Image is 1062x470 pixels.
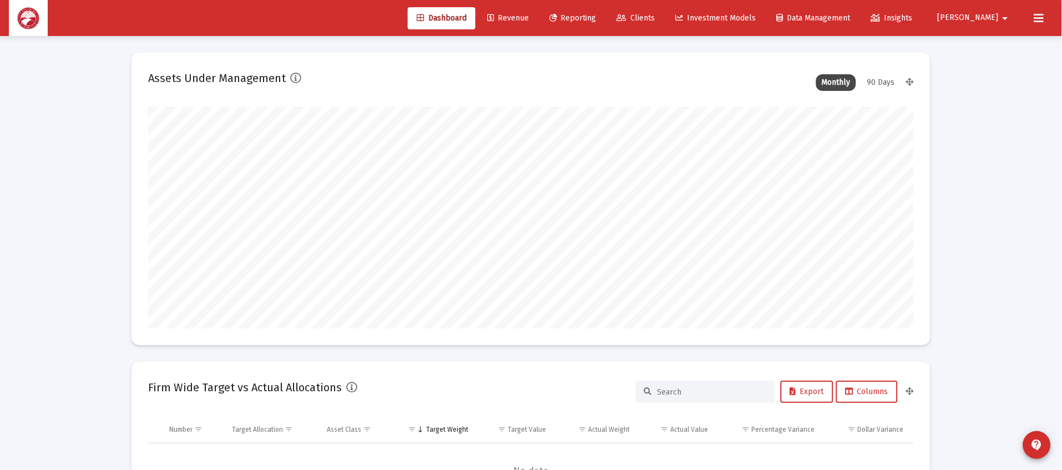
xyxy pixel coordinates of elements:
[578,425,586,433] span: Show filter options for column 'Actual Weight'
[148,69,286,87] h2: Assets Under Management
[225,416,320,443] td: Column Target Allocation
[549,13,596,23] span: Reporting
[676,13,756,23] span: Investment Models
[1030,438,1044,452] mat-icon: contact_support
[836,381,898,403] button: Columns
[194,425,203,433] span: Show filter options for column 'Number'
[393,416,476,443] td: Column Target Weight
[781,381,833,403] button: Export
[408,425,416,433] span: Show filter options for column 'Target Weight'
[608,7,664,29] a: Clients
[670,425,708,434] div: Actual Value
[848,425,856,433] span: Show filter options for column 'Dollar Variance'
[862,7,922,29] a: Insights
[169,425,193,434] div: Number
[498,425,507,433] span: Show filter options for column 'Target Value'
[846,387,888,396] span: Columns
[148,379,342,396] h2: Firm Wide Target vs Actual Allocations
[319,416,393,443] td: Column Asset Class
[487,13,529,23] span: Revenue
[478,7,538,29] a: Revenue
[858,425,904,434] div: Dollar Variance
[777,13,851,23] span: Data Management
[363,425,371,433] span: Show filter options for column 'Asset Class'
[999,7,1012,29] mat-icon: arrow_drop_down
[327,425,361,434] div: Asset Class
[752,425,815,434] div: Percentage Variance
[816,74,856,91] div: Monthly
[617,13,655,23] span: Clients
[232,425,284,434] div: Target Allocation
[658,387,766,397] input: Search
[667,7,765,29] a: Investment Models
[417,13,467,23] span: Dashboard
[660,425,669,433] span: Show filter options for column 'Actual Value'
[924,7,1025,29] button: [PERSON_NAME]
[508,425,547,434] div: Target Value
[790,387,824,396] span: Export
[938,13,999,23] span: [PERSON_NAME]
[408,7,476,29] a: Dashboard
[638,416,716,443] td: Column Actual Value
[862,74,901,91] div: 90 Days
[17,7,39,29] img: Dashboard
[426,425,468,434] div: Target Weight
[554,416,638,443] td: Column Actual Weight
[823,416,914,443] td: Column Dollar Variance
[285,425,294,433] span: Show filter options for column 'Target Allocation'
[476,416,554,443] td: Column Target Value
[871,13,913,23] span: Insights
[540,7,605,29] a: Reporting
[161,416,225,443] td: Column Number
[716,416,822,443] td: Column Percentage Variance
[742,425,750,433] span: Show filter options for column 'Percentage Variance'
[768,7,859,29] a: Data Management
[588,425,630,434] div: Actual Weight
